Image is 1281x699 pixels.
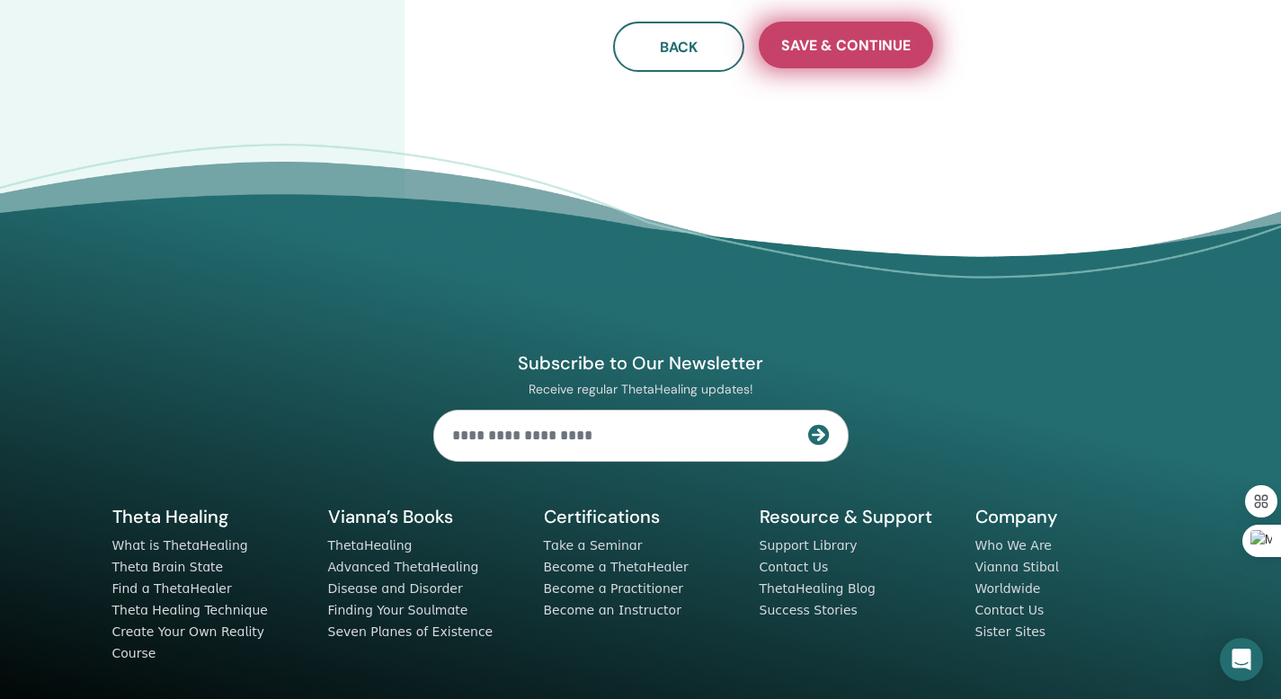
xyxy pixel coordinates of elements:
[29,47,43,61] img: website_grey.svg
[544,505,738,528] h5: Certifications
[112,581,232,596] a: Find a ThetaHealer
[613,22,744,72] button: Back
[29,29,43,43] img: logo_orange.svg
[199,106,303,118] div: Keywords by Traffic
[781,36,911,55] span: Save & Continue
[975,505,1170,528] h5: Company
[328,505,522,528] h5: Vianna’s Books
[760,560,829,574] a: Contact Us
[760,538,858,553] a: Support Library
[112,603,268,617] a: Theta Healing Technique
[760,603,858,617] a: Success Stories
[975,581,1041,596] a: Worldwide
[760,581,876,596] a: ThetaHealing Blog
[544,560,689,574] a: Become a ThetaHealer
[112,560,224,574] a: Theta Brain State
[544,538,643,553] a: Take a Seminar
[544,581,684,596] a: Become a Practitioner
[179,104,193,119] img: tab_keywords_by_traffic_grey.svg
[1220,638,1263,681] div: Open Intercom Messenger
[112,505,307,528] h5: Theta Healing
[328,560,479,574] a: Advanced ThetaHealing
[759,22,933,68] button: Save & Continue
[760,505,954,528] h5: Resource & Support
[975,624,1046,639] a: Sister Sites
[660,38,698,57] span: Back
[433,381,849,397] p: Receive regular ThetaHealing updates!
[68,106,161,118] div: Domain Overview
[975,560,1059,574] a: Vianna Stibal
[544,603,681,617] a: Become an Instructor
[328,581,463,596] a: Disease and Disorder
[112,538,248,553] a: What is ThetaHealing
[975,603,1045,617] a: Contact Us
[112,624,265,660] a: Create Your Own Reality Course
[49,104,63,119] img: tab_domain_overview_orange.svg
[328,603,468,617] a: Finding Your Soulmate
[433,351,849,375] h4: Subscribe to Our Newsletter
[47,47,198,61] div: Domain: [DOMAIN_NAME]
[975,538,1052,553] a: Who We Are
[50,29,88,43] div: v 4.0.25
[328,624,494,639] a: Seven Planes of Existence
[328,538,413,553] a: ThetaHealing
